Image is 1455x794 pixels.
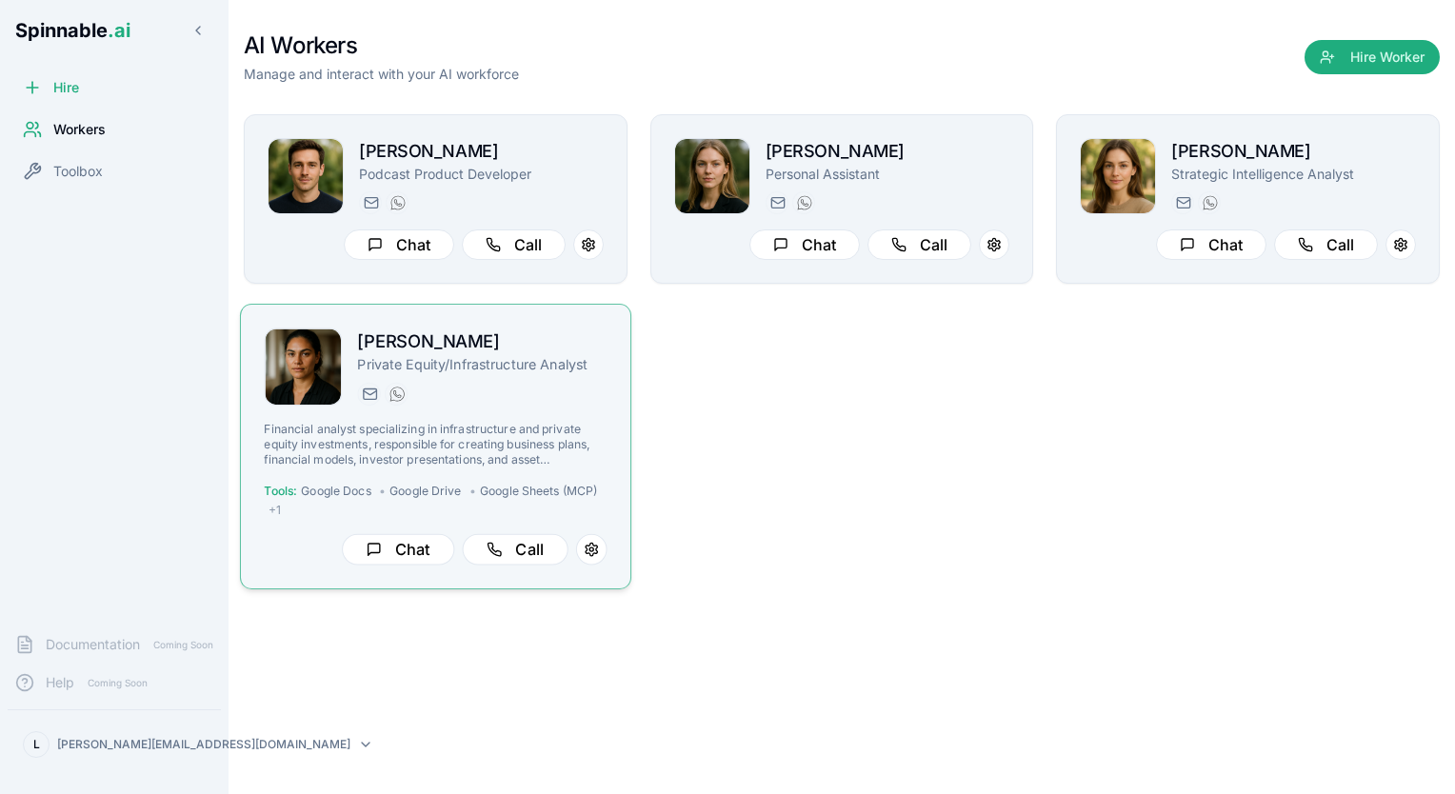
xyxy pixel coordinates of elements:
[379,484,386,499] span: •
[469,484,476,499] span: •
[57,737,350,752] p: [PERSON_NAME][EMAIL_ADDRESS][DOMAIN_NAME]
[53,78,79,97] span: Hire
[1274,229,1378,260] button: Call
[389,484,461,499] span: Google Drive
[462,534,568,566] button: Call
[344,229,454,260] button: Chat
[766,138,1010,165] h2: [PERSON_NAME]
[82,674,153,692] span: Coming Soon
[1203,195,1218,210] img: WhatsApp
[480,484,597,499] span: Google Sheets (MCP)
[766,191,788,214] button: Send email to anna.magnússon@getspinnable.ai
[15,19,130,42] span: Spinnable
[386,191,409,214] button: WhatsApp
[1198,191,1221,214] button: WhatsApp
[359,165,604,184] p: Podcast Product Developer
[53,162,103,181] span: Toolbox
[792,191,815,214] button: WhatsApp
[46,673,74,692] span: Help
[1171,191,1194,214] button: Send email to betty.ferrari@getspinnable.ai
[357,328,607,356] h2: [PERSON_NAME]
[766,165,1010,184] p: Personal Assistant
[244,65,519,84] p: Manage and interact with your AI workforce
[265,329,341,406] img: Emma Ferrari
[1171,165,1416,184] p: Strategic Intelligence Analyst
[359,138,604,165] h2: [PERSON_NAME]
[1305,50,1440,69] a: Hire Worker
[264,484,297,499] span: Tools:
[1156,229,1266,260] button: Chat
[462,229,566,260] button: Call
[797,195,812,210] img: WhatsApp
[269,503,281,518] span: + 1
[675,139,749,213] img: Anna Magnússon
[301,484,370,499] span: Google Docs
[1171,138,1416,165] h2: [PERSON_NAME]
[389,387,405,402] img: WhatsApp
[1081,139,1155,213] img: Betty Ferrari
[867,229,971,260] button: Call
[342,534,454,566] button: Chat
[749,229,860,260] button: Chat
[390,195,406,210] img: WhatsApp
[244,30,519,61] h1: AI Workers
[385,383,408,406] button: WhatsApp
[357,383,380,406] button: Send email to emma.ferrari@getspinnable.ai
[108,19,130,42] span: .ai
[148,636,219,654] span: Coming Soon
[1305,40,1440,74] button: Hire Worker
[264,421,607,467] p: Financial analyst specializing in infrastructure and private equity investments, responsible for ...
[15,725,213,764] button: L[PERSON_NAME][EMAIL_ADDRESS][DOMAIN_NAME]
[359,191,382,214] button: Send email to simon.ricci@getspinnable.ai
[269,139,343,213] img: Simon Ricci
[53,120,106,139] span: Workers
[33,737,40,752] span: L
[46,635,140,654] span: Documentation
[357,355,607,374] p: Private Equity/Infrastructure Analyst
